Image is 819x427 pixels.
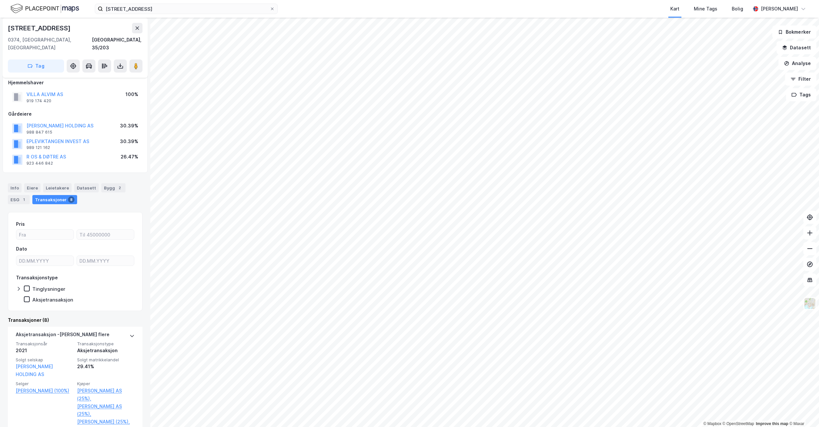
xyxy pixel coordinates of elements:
[785,73,816,86] button: Filter
[670,5,679,13] div: Kart
[32,195,77,204] div: Transaksjoner
[804,297,816,310] img: Z
[732,5,743,13] div: Bolig
[16,357,73,363] span: Solgt selskap
[125,90,138,98] div: 100%
[121,153,138,161] div: 26.47%
[74,183,99,192] div: Datasett
[77,341,135,347] span: Transaksjonstype
[761,5,798,13] div: [PERSON_NAME]
[103,4,270,14] input: Søk på adresse, matrikkel, gårdeiere, leietakere eller personer
[16,220,25,228] div: Pris
[116,185,123,191] div: 2
[703,421,721,426] a: Mapbox
[120,138,138,145] div: 30.39%
[77,418,135,426] a: [PERSON_NAME] (25%),
[756,421,788,426] a: Improve this map
[786,396,819,427] iframe: Chat Widget
[92,36,142,52] div: [GEOGRAPHIC_DATA], 35/203
[786,88,816,101] button: Tags
[26,130,52,135] div: 988 847 615
[786,396,819,427] div: Kontrollprogram for chat
[16,331,109,341] div: Aksjetransaksjon - [PERSON_NAME] flere
[101,183,125,192] div: Bygg
[16,364,53,377] a: [PERSON_NAME] HOLDING AS
[16,387,73,395] a: [PERSON_NAME] (100%)
[21,196,27,203] div: 1
[77,381,135,386] span: Kjøper
[26,145,50,150] div: 989 121 162
[8,195,30,204] div: ESG
[777,41,816,54] button: Datasett
[77,357,135,363] span: Solgt matrikkelandel
[16,256,74,266] input: DD.MM.YYYY
[120,122,138,130] div: 30.39%
[8,59,64,73] button: Tag
[778,57,816,70] button: Analyse
[16,230,74,239] input: Fra
[16,347,73,354] div: 2021
[8,36,92,52] div: 0374, [GEOGRAPHIC_DATA], [GEOGRAPHIC_DATA]
[16,245,27,253] div: Dato
[77,363,135,370] div: 29.41%
[694,5,717,13] div: Mine Tags
[77,387,135,402] a: [PERSON_NAME] AS (25%),
[77,402,135,418] a: [PERSON_NAME] AS (25%),
[16,341,73,347] span: Transaksjonsår
[68,196,75,203] div: 8
[77,347,135,354] div: Aksjetransaksjon
[8,110,142,118] div: Gårdeiere
[32,297,73,303] div: Aksjetransaksjon
[77,230,134,239] input: Til 45000000
[16,381,73,386] span: Selger
[8,183,22,192] div: Info
[24,183,41,192] div: Eiere
[10,3,79,14] img: logo.f888ab2527a4732fd821a326f86c7f29.svg
[32,286,65,292] div: Tinglysninger
[77,256,134,266] input: DD.MM.YYYY
[772,25,816,39] button: Bokmerker
[8,79,142,87] div: Hjemmelshaver
[43,183,72,192] div: Leietakere
[26,161,53,166] div: 923 446 842
[8,316,142,324] div: Transaksjoner (8)
[16,274,58,282] div: Transaksjonstype
[723,421,754,426] a: OpenStreetMap
[26,98,51,104] div: 919 174 420
[8,23,72,33] div: [STREET_ADDRESS]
